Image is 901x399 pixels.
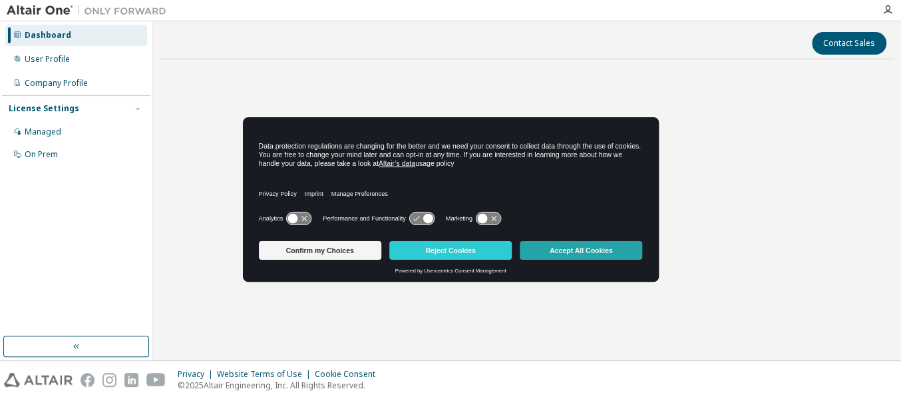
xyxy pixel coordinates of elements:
div: Cookie Consent [315,369,383,380]
img: youtube.svg [146,373,166,387]
button: Contact Sales [812,32,886,55]
img: facebook.svg [81,373,94,387]
div: Dashboard [25,30,71,41]
div: On Prem [25,149,58,160]
img: instagram.svg [102,373,116,387]
img: altair_logo.svg [4,373,73,387]
div: Managed [25,127,61,137]
div: User Profile [25,54,70,65]
div: Website Terms of Use [217,369,315,380]
div: Company Profile [25,78,88,89]
img: linkedin.svg [124,373,138,387]
img: Altair One [7,4,173,17]
div: License Settings [9,103,79,114]
p: © 2025 Altair Engineering, Inc. All Rights Reserved. [178,380,383,391]
div: Privacy [178,369,217,380]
